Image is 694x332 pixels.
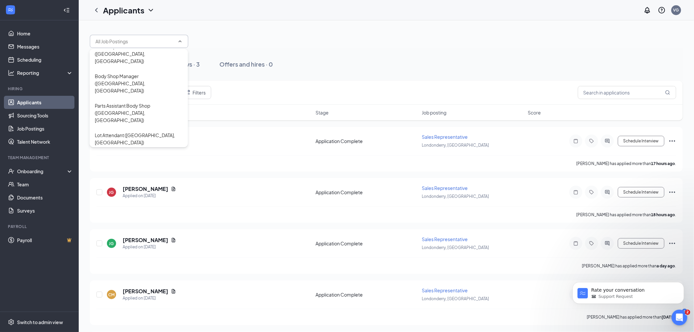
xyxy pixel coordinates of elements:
[95,132,183,146] div: Lot Attendant ([GEOGRAPHIC_DATA], [GEOGRAPHIC_DATA])
[588,241,596,246] svg: Tag
[316,291,418,298] div: Application Complete
[618,238,664,249] button: Schedule Interview
[673,7,679,13] div: VG
[316,240,418,247] div: Application Complete
[17,70,73,76] div: Reporting
[95,38,175,45] input: All Job Postings
[109,241,114,246] div: JG
[587,314,676,320] p: [PERSON_NAME] has applied more than .
[95,102,183,124] div: Parts Assistant Body Shop ([GEOGRAPHIC_DATA], [GEOGRAPHIC_DATA])
[17,178,73,191] a: Team
[572,241,580,246] svg: Note
[17,135,73,148] a: Talent Network
[177,39,183,44] svg: ChevronUp
[618,187,664,197] button: Schedule Interview
[668,188,676,196] svg: Ellipses
[17,109,73,122] a: Sourcing Tools
[643,6,651,14] svg: Notifications
[316,189,418,196] div: Application Complete
[17,96,73,109] a: Applicants
[658,6,666,14] svg: QuestionInfo
[123,237,168,244] h5: [PERSON_NAME]
[8,155,72,160] div: Team Management
[588,138,596,144] svg: Tag
[123,193,176,199] div: Applied on [DATE]
[603,138,611,144] svg: ActiveChat
[422,109,446,116] span: Job posting
[95,73,183,94] div: Body Shop Manager ([GEOGRAPHIC_DATA], [GEOGRAPHIC_DATA])
[219,60,273,68] div: Offers and hires · 0
[8,168,14,175] svg: UserCheck
[563,268,694,314] iframe: Intercom notifications message
[17,168,68,175] div: Onboarding
[572,190,580,195] svg: Note
[171,238,176,243] svg: Document
[651,212,675,217] b: 18 hours ago
[8,70,14,76] svg: Analysis
[8,319,14,325] svg: Settings
[103,5,144,16] h1: Applicants
[316,138,418,144] div: Application Complete
[422,194,489,199] span: Londonderry, [GEOGRAPHIC_DATA]
[422,134,468,140] span: Sales Representative
[422,296,489,301] span: Londonderry, [GEOGRAPHIC_DATA]
[171,289,176,294] svg: Document
[577,212,676,218] p: [PERSON_NAME] has applied more than .
[109,190,114,195] div: JG
[17,40,73,53] a: Messages
[422,236,468,242] span: Sales Representative
[665,90,670,95] svg: MagnifyingGlass
[17,204,73,217] a: Surveys
[316,109,329,116] span: Stage
[147,6,155,14] svg: ChevronDown
[17,27,73,40] a: Home
[109,292,115,298] div: CM
[17,234,73,247] a: PayrollCrown
[603,241,611,246] svg: ActiveChat
[63,7,70,13] svg: Collapse
[8,86,72,92] div: Hiring
[8,224,72,229] div: Payroll
[171,186,176,192] svg: Document
[17,53,73,66] a: Scheduling
[123,244,176,250] div: Applied on [DATE]
[17,191,73,204] a: Documents
[603,190,611,195] svg: ActiveChat
[577,161,676,166] p: [PERSON_NAME] has applied more than .
[668,239,676,247] svg: Ellipses
[17,122,73,135] a: Job Postings
[178,86,211,99] button: Filter Filters
[95,43,183,65] div: Sales Representative ([GEOGRAPHIC_DATA], [GEOGRAPHIC_DATA])
[651,161,675,166] b: 17 hours ago
[123,295,176,301] div: Applied on [DATE]
[123,288,168,295] h5: [PERSON_NAME]
[123,185,168,193] h5: [PERSON_NAME]
[92,6,100,14] svg: ChevronLeft
[422,185,468,191] span: Sales Representative
[578,86,676,99] input: Search in applications
[668,137,676,145] svg: Ellipses
[17,319,63,325] div: Switch to admin view
[662,315,675,320] b: [DATE]
[422,143,489,148] span: Londonderry, [GEOGRAPHIC_DATA]
[572,138,580,144] svg: Note
[582,263,676,269] p: [PERSON_NAME] has applied more than .
[528,109,541,116] span: Score
[422,287,468,293] span: Sales Representative
[672,310,687,325] iframe: Intercom live chat
[588,190,596,195] svg: Tag
[618,136,664,146] button: Schedule Interview
[657,263,675,268] b: a day ago
[422,245,489,250] span: Londonderry, [GEOGRAPHIC_DATA]
[685,310,690,315] span: 2
[7,7,14,13] svg: WorkstreamLogo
